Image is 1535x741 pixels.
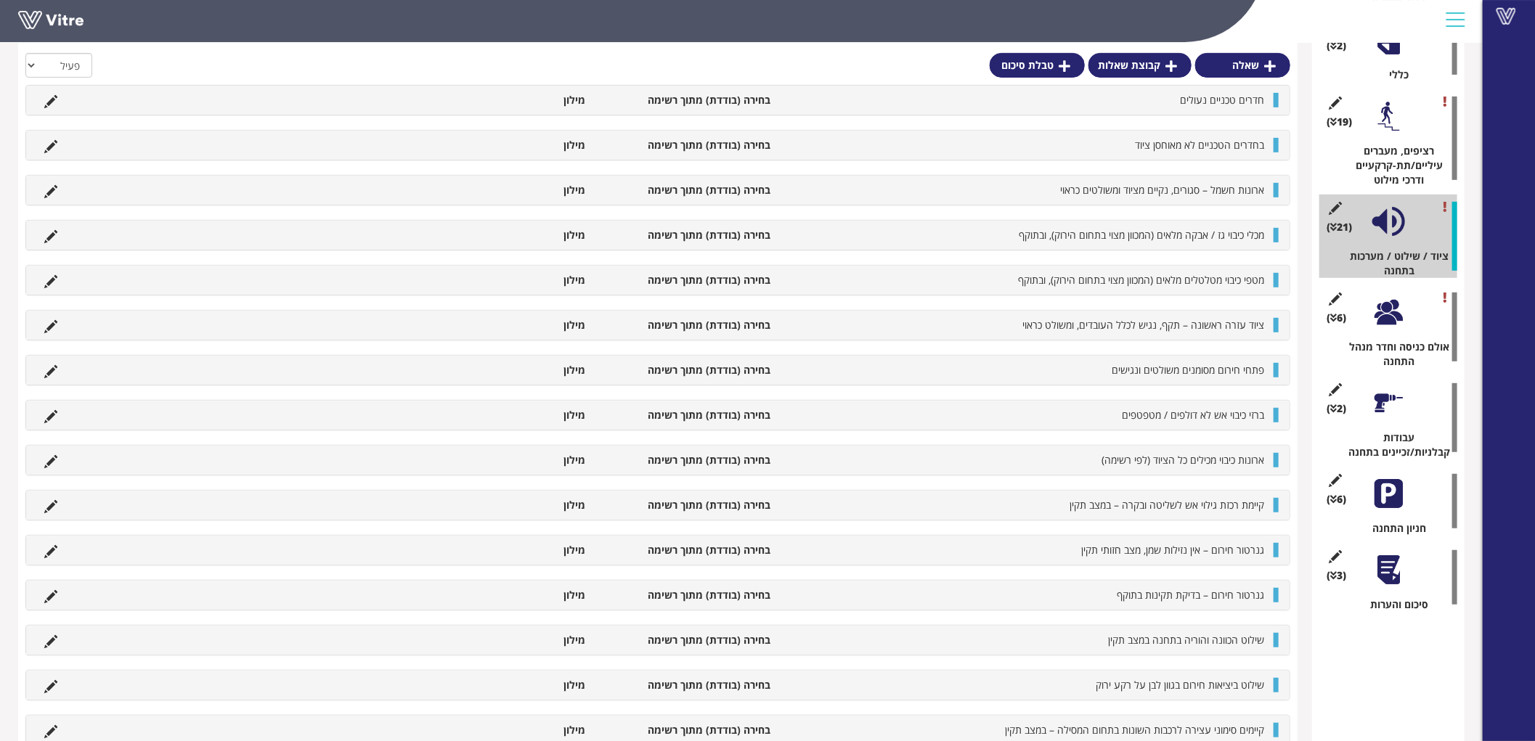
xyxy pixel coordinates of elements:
[407,723,593,737] li: מילון
[407,363,593,377] li: מילון
[407,498,593,512] li: מילון
[1330,144,1457,187] div: רציפים, מעברים עיליים/תת-קרקעיים ודרכי מילוט
[593,138,778,152] li: בחירה (בודדת) מתוך רשימה
[593,273,778,287] li: בחירה (בודדת) מתוך רשימה
[1327,568,1346,583] span: (3 )
[407,543,593,557] li: מילון
[1330,521,1457,536] div: חניון התחנה
[1088,53,1192,78] a: קבוצת שאלות
[407,318,593,332] li: מילון
[1330,249,1457,278] div: ציוד / שילוט / מערכות בתחנה
[593,318,778,332] li: בחירה (בודדת) מתוך רשימה
[1096,678,1264,692] span: שילוט ביציאות חירום בגוון לבן על רקע ירוק
[1327,38,1346,53] span: (2 )
[1070,498,1264,512] span: קיימת רכזת גילוי אש לשליטה ובקרה – במצב תקין
[593,93,778,107] li: בחירה (בודדת) מתוך רשימה
[407,408,593,422] li: מילון
[1018,273,1264,287] span: מטפי כיבוי מטלטלים מלאים (המכוון מצוי בתחום הירוק), ובתוקף
[1022,318,1264,332] span: ציוד עזרה ראשונה – תקף, נגיש לכלל העובדים, ומשולט כראוי
[1060,183,1264,197] span: ארונות חשמל – סגורים, נקיים מציוד ומשולטים כראוי
[1117,588,1264,602] span: גנרטור חירום – בדיקת תקינות בתוקף
[407,183,593,197] li: מילון
[1195,53,1290,78] a: שאלה
[593,363,778,377] li: בחירה (בודדת) מתוך רשימה
[1327,492,1346,507] span: (6 )
[1327,401,1346,416] span: (2 )
[407,453,593,467] li: מילון
[593,723,778,737] li: בחירה (בודדת) מתוך רשימה
[593,543,778,557] li: בחירה (בודדת) מתוך רשימה
[990,53,1085,78] a: טבלת סיכום
[407,93,593,107] li: מילון
[593,228,778,242] li: בחירה (בודדת) מתוך רשימה
[407,678,593,692] li: מילון
[1122,408,1264,422] span: ברזי כיבוי אש לא דולפים / מטפטפים
[1327,115,1352,129] span: (19 )
[1330,597,1457,612] div: סיכום והערות
[1135,138,1264,152] span: בחדרים הטכניים לא מאוחסן ציוד
[1327,220,1352,234] span: (21 )
[1005,723,1264,737] span: קיימים סימוני עצירה לרכבות השונות בתחום המסילה – במצב תקין
[407,273,593,287] li: מילון
[1180,93,1264,107] span: חדרים טכניים נעולים
[593,678,778,692] li: בחירה (בודדת) מתוך רשימה
[593,588,778,602] li: בחירה (בודדת) מתוך רשימה
[1112,363,1264,377] span: פתחי חירום מסומנים משולטים ונגישים
[593,183,778,197] li: בחירה (בודדת) מתוך רשימה
[407,588,593,602] li: מילון
[1081,543,1264,557] span: גנרטור חירום – אין נזילות שמן, מצב חזותי תקין
[593,453,778,467] li: בחירה (בודדת) מתוך רשימה
[1327,311,1346,325] span: (6 )
[1019,228,1264,242] span: מכלי כיבוי גז / אבקה מלאים (המכוון מצוי בתחום הירוק), ובתוקף
[1108,633,1264,647] span: שילוט הכוונה והוריה בתחנה במצב תקין
[593,498,778,512] li: בחירה (בודדת) מתוך רשימה
[593,408,778,422] li: בחירה (בודדת) מתוך רשימה
[407,228,593,242] li: מילון
[593,633,778,647] li: בחירה (בודדת) מתוך רשימה
[1330,340,1457,369] div: אולם כניסה וחדר מנהל התחנה
[407,138,593,152] li: מילון
[1102,453,1264,467] span: ארונות כיבוי מכילים כל הציוד (לפי רשימה)
[1330,67,1457,82] div: כללי
[1330,430,1457,459] div: עבודות קבלניות/זכיינים בתחנה
[407,633,593,647] li: מילון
